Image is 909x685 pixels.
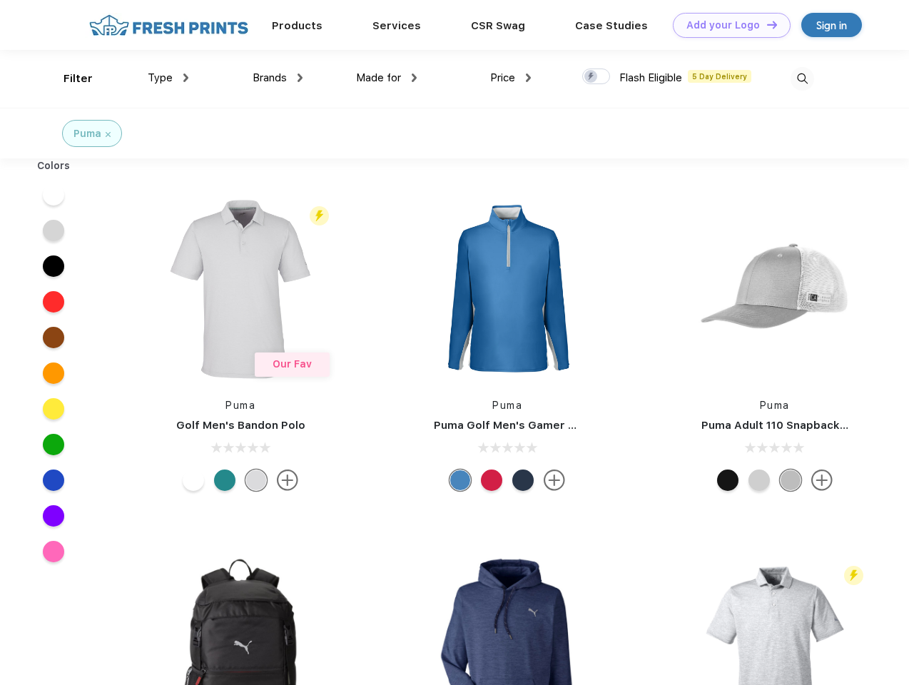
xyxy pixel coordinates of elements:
[760,400,790,411] a: Puma
[73,126,101,141] div: Puma
[717,470,738,491] div: Pma Blk with Pma Blk
[748,470,770,491] div: Quarry Brt Whit
[688,70,751,83] span: 5 Day Delivery
[106,132,111,137] img: filter_cancel.svg
[450,470,471,491] div: Bright Cobalt
[225,400,255,411] a: Puma
[277,470,298,491] img: more.svg
[492,400,522,411] a: Puma
[544,470,565,491] img: more.svg
[791,67,814,91] img: desktop_search.svg
[146,194,335,384] img: func=resize&h=266
[434,419,659,432] a: Puma Golf Men's Gamer Golf Quarter-Zip
[816,17,847,34] div: Sign in
[183,73,188,82] img: dropdown.png
[356,71,401,84] span: Made for
[686,19,760,31] div: Add your Logo
[471,19,525,32] a: CSR Swag
[85,13,253,38] img: fo%20logo%202.webp
[801,13,862,37] a: Sign in
[176,419,305,432] a: Golf Men's Bandon Polo
[512,470,534,491] div: Navy Blazer
[526,73,531,82] img: dropdown.png
[272,19,323,32] a: Products
[148,71,173,84] span: Type
[412,73,417,82] img: dropdown.png
[481,470,502,491] div: Ski Patrol
[490,71,515,84] span: Price
[412,194,602,384] img: func=resize&h=266
[214,470,235,491] div: Green Lagoon
[26,158,81,173] div: Colors
[372,19,421,32] a: Services
[780,470,801,491] div: Quarry with Brt Whit
[767,21,777,29] img: DT
[619,71,682,84] span: Flash Eligible
[298,73,303,82] img: dropdown.png
[64,71,93,87] div: Filter
[253,71,287,84] span: Brands
[310,206,329,225] img: flash_active_toggle.svg
[183,470,204,491] div: Bright White
[811,470,833,491] img: more.svg
[245,470,267,491] div: High Rise
[844,566,863,585] img: flash_active_toggle.svg
[273,358,312,370] span: Our Fav
[680,194,870,384] img: func=resize&h=266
